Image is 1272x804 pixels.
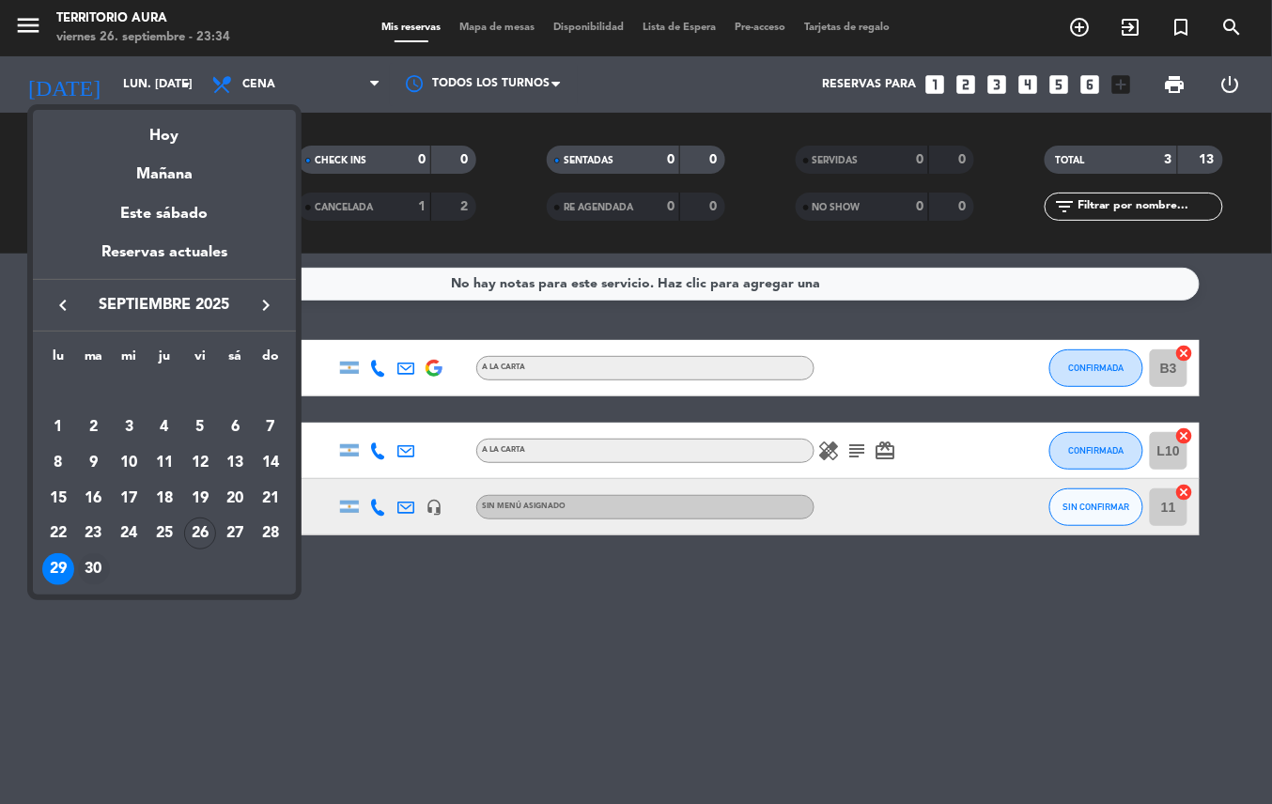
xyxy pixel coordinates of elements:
[113,518,145,549] div: 24
[78,553,110,585] div: 30
[76,551,112,587] td: 30 de septiembre de 2025
[80,293,249,317] span: septiembre 2025
[111,445,147,481] td: 10 de septiembre de 2025
[255,483,287,515] div: 21
[40,445,76,481] td: 8 de septiembre de 2025
[40,516,76,551] td: 22 de septiembre de 2025
[76,346,112,375] th: martes
[184,483,216,515] div: 19
[42,553,74,585] div: 29
[253,516,288,551] td: 28 de septiembre de 2025
[33,188,296,240] div: Este sábado
[148,518,180,549] div: 25
[46,293,80,317] button: keyboard_arrow_left
[148,411,180,443] div: 4
[40,551,76,587] td: 29 de septiembre de 2025
[184,411,216,443] div: 5
[33,148,296,187] div: Mañana
[182,346,218,375] th: viernes
[182,445,218,481] td: 12 de septiembre de 2025
[40,481,76,517] td: 15 de septiembre de 2025
[40,410,76,445] td: 1 de septiembre de 2025
[76,481,112,517] td: 16 de septiembre de 2025
[147,346,182,375] th: jueves
[219,518,251,549] div: 27
[148,483,180,515] div: 18
[42,411,74,443] div: 1
[111,481,147,517] td: 17 de septiembre de 2025
[78,518,110,549] div: 23
[219,447,251,479] div: 13
[218,445,254,481] td: 13 de septiembre de 2025
[219,411,251,443] div: 6
[42,447,74,479] div: 8
[218,346,254,375] th: sábado
[147,410,182,445] td: 4 de septiembre de 2025
[255,447,287,479] div: 14
[76,410,112,445] td: 2 de septiembre de 2025
[111,346,147,375] th: miércoles
[78,483,110,515] div: 16
[182,410,218,445] td: 5 de septiembre de 2025
[253,445,288,481] td: 14 de septiembre de 2025
[76,445,112,481] td: 9 de septiembre de 2025
[255,411,287,443] div: 7
[78,447,110,479] div: 9
[147,516,182,551] td: 25 de septiembre de 2025
[113,447,145,479] div: 10
[33,240,296,279] div: Reservas actuales
[147,481,182,517] td: 18 de septiembre de 2025
[253,481,288,517] td: 21 de septiembre de 2025
[184,518,216,549] div: 26
[111,410,147,445] td: 3 de septiembre de 2025
[78,411,110,443] div: 2
[42,483,74,515] div: 15
[147,445,182,481] td: 11 de septiembre de 2025
[255,294,277,317] i: keyboard_arrow_right
[218,516,254,551] td: 27 de septiembre de 2025
[42,518,74,549] div: 22
[253,410,288,445] td: 7 de septiembre de 2025
[40,375,288,410] td: SEP.
[182,516,218,551] td: 26 de septiembre de 2025
[255,518,287,549] div: 28
[113,483,145,515] div: 17
[113,411,145,443] div: 3
[219,483,251,515] div: 20
[182,481,218,517] td: 19 de septiembre de 2025
[40,346,76,375] th: lunes
[184,447,216,479] div: 12
[76,516,112,551] td: 23 de septiembre de 2025
[52,294,74,317] i: keyboard_arrow_left
[249,293,283,317] button: keyboard_arrow_right
[218,410,254,445] td: 6 de septiembre de 2025
[111,516,147,551] td: 24 de septiembre de 2025
[148,447,180,479] div: 11
[253,346,288,375] th: domingo
[33,110,296,148] div: Hoy
[218,481,254,517] td: 20 de septiembre de 2025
